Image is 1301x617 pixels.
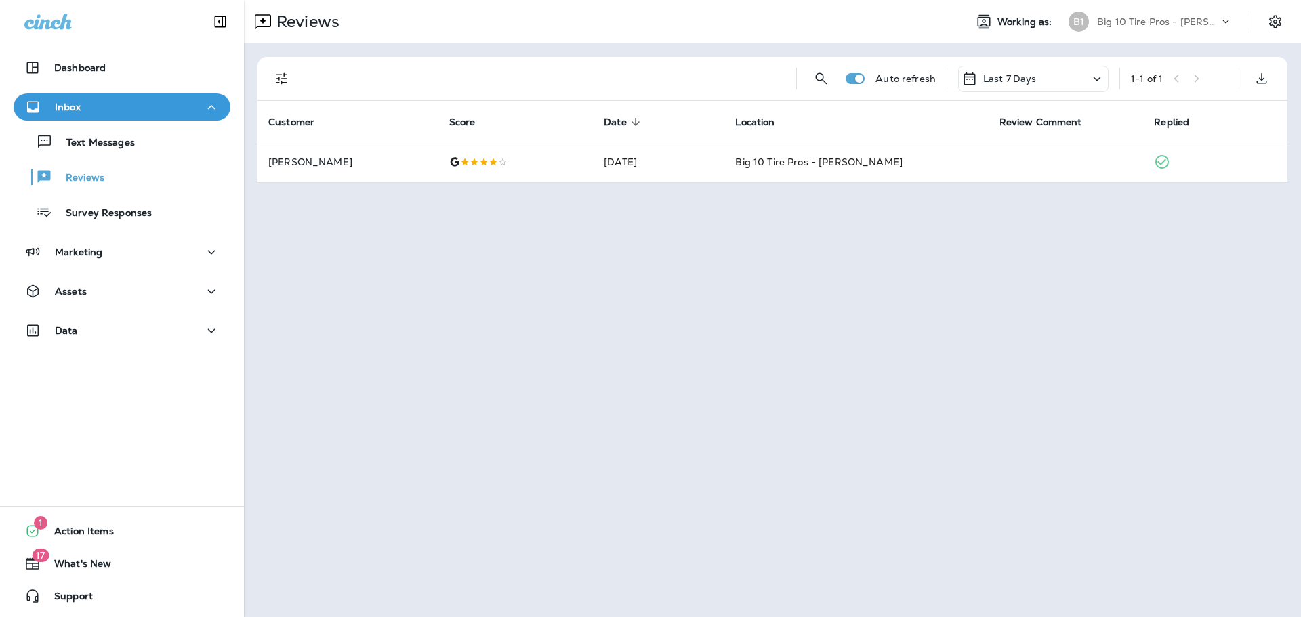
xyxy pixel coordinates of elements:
[14,163,230,191] button: Reviews
[268,116,314,128] span: Customer
[1154,116,1207,128] span: Replied
[268,116,332,128] span: Customer
[14,278,230,305] button: Assets
[1097,16,1219,27] p: Big 10 Tire Pros - [PERSON_NAME]
[1263,9,1287,34] button: Settings
[268,65,295,92] button: Filters
[201,8,239,35] button: Collapse Sidebar
[53,137,135,150] p: Text Messages
[271,12,339,32] p: Reviews
[14,550,230,577] button: 17What's New
[14,127,230,156] button: Text Messages
[983,73,1037,84] p: Last 7 Days
[55,102,81,112] p: Inbox
[14,317,230,344] button: Data
[735,116,792,128] span: Location
[1069,12,1089,32] div: B1
[14,582,230,610] button: Support
[34,516,47,530] span: 1
[14,238,230,265] button: Marketing
[999,116,1082,128] span: Review Comment
[41,526,114,542] span: Action Items
[735,116,775,128] span: Location
[54,62,106,73] p: Dashboard
[604,116,627,128] span: Date
[55,325,78,336] p: Data
[449,116,476,128] span: Score
[593,142,724,182] td: [DATE]
[52,207,152,220] p: Survey Responses
[14,198,230,226] button: Survey Responses
[268,156,428,167] p: [PERSON_NAME]
[999,116,1100,128] span: Review Comment
[55,247,102,257] p: Marketing
[14,93,230,121] button: Inbox
[14,517,230,545] button: 1Action Items
[41,591,93,607] span: Support
[875,73,936,84] p: Auto refresh
[1248,65,1275,92] button: Export as CSV
[14,54,230,81] button: Dashboard
[32,549,49,562] span: 17
[41,558,111,574] span: What's New
[604,116,644,128] span: Date
[1131,73,1163,84] div: 1 - 1 of 1
[449,116,493,128] span: Score
[808,65,835,92] button: Search Reviews
[1154,116,1189,128] span: Replied
[997,16,1055,28] span: Working as:
[735,156,902,168] span: Big 10 Tire Pros - [PERSON_NAME]
[52,172,104,185] p: Reviews
[55,286,87,297] p: Assets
